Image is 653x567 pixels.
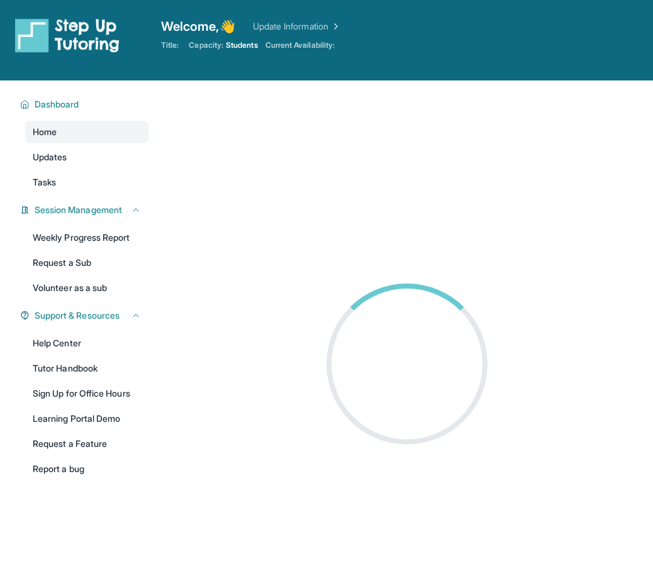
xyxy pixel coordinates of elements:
[189,40,223,50] span: Capacity:
[35,98,79,111] span: Dashboard
[226,40,258,50] span: Students
[30,309,141,322] button: Support & Resources
[35,204,122,216] span: Session Management
[33,176,56,189] span: Tasks
[30,204,141,216] button: Session Management
[25,226,148,249] a: Weekly Progress Report
[328,20,341,33] img: Chevron Right
[25,171,148,194] a: Tasks
[25,382,148,405] a: Sign Up for Office Hours
[25,407,148,430] a: Learning Portal Demo
[33,126,57,138] span: Home
[25,332,148,355] a: Help Center
[25,357,148,380] a: Tutor Handbook
[15,18,120,53] img: logo
[25,251,148,274] a: Request a Sub
[30,98,141,111] button: Dashboard
[25,458,148,480] a: Report a bug
[253,20,341,33] a: Update Information
[25,432,148,455] a: Request a Feature
[35,309,120,322] span: Support & Resources
[161,40,179,50] span: Title:
[265,40,335,50] span: Current Availability:
[33,151,67,163] span: Updates
[25,277,148,299] a: Volunteer as a sub
[25,146,148,168] a: Updates
[161,18,235,35] span: Welcome, 👋
[25,121,148,143] a: Home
